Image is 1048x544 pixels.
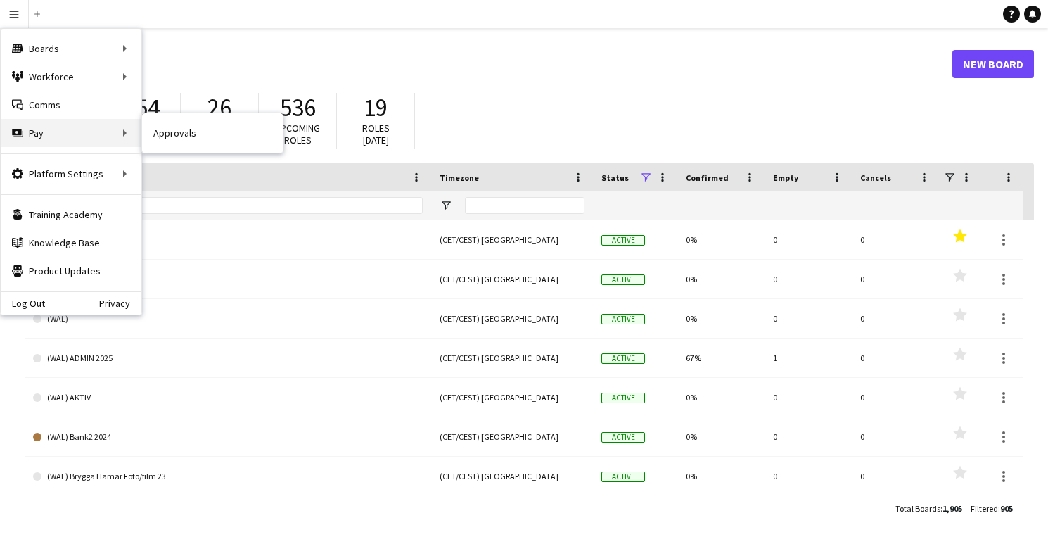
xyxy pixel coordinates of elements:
[773,172,798,183] span: Empty
[677,299,765,338] div: 0%
[431,339,593,377] div: (CET/CEST) [GEOGRAPHIC_DATA]
[207,92,231,123] span: 26
[431,299,593,338] div: (CET/CEST) [GEOGRAPHIC_DATA]
[275,122,320,146] span: Upcoming roles
[431,220,593,259] div: (CET/CEST) [GEOGRAPHIC_DATA]
[440,172,479,183] span: Timezone
[677,457,765,495] div: 0%
[25,53,952,75] h1: Boards
[952,50,1034,78] a: New Board
[33,417,423,457] a: (WAL) Bank2 2024
[601,393,645,403] span: Active
[895,495,962,522] div: :
[364,92,388,123] span: 19
[601,235,645,246] span: Active
[1,34,141,63] div: Boards
[33,260,423,299] a: RF // Moelven Mars 2024
[686,172,729,183] span: Confirmed
[852,378,939,417] div: 0
[852,299,939,338] div: 0
[852,260,939,298] div: 0
[971,503,998,514] span: Filtered
[1,229,141,257] a: Knowledge Base
[1,160,141,188] div: Platform Settings
[33,299,423,339] a: (WAL)
[765,299,852,338] div: 0
[852,417,939,456] div: 0
[1,298,45,309] a: Log Out
[1,91,141,119] a: Comms
[677,339,765,377] div: 67%
[1,257,141,285] a: Product Updates
[601,172,629,183] span: Status
[33,378,423,417] a: (WAL) AKTIV
[280,92,316,123] span: 536
[677,260,765,298] div: 0%
[431,417,593,456] div: (CET/CEST) [GEOGRAPHIC_DATA]
[1,201,141,229] a: Training Academy
[895,503,940,514] span: Total Boards
[677,220,765,259] div: 0%
[765,339,852,377] div: 1
[677,378,765,417] div: 0%
[99,298,141,309] a: Privacy
[601,432,645,443] span: Active
[1,63,141,91] div: Workforce
[33,457,423,496] a: (WAL) Brygga Hamar Foto/film 23
[677,417,765,456] div: 0%
[465,197,584,214] input: Timezone Filter Input
[33,339,423,378] a: (WAL) ADMIN 2025
[440,199,452,212] button: Open Filter Menu
[58,197,423,214] input: Board name Filter Input
[431,378,593,417] div: (CET/CEST) [GEOGRAPHIC_DATA]
[601,314,645,324] span: Active
[765,260,852,298] div: 0
[601,353,645,364] span: Active
[431,457,593,495] div: (CET/CEST) [GEOGRAPHIC_DATA]
[765,457,852,495] div: 0
[852,220,939,259] div: 0
[362,122,390,146] span: Roles [DATE]
[860,172,891,183] span: Cancels
[765,378,852,417] div: 0
[852,457,939,495] div: 0
[601,274,645,285] span: Active
[33,220,423,260] a: EVENT // Team 5 2022-23
[1000,503,1013,514] span: 905
[1,119,141,147] div: Pay
[971,495,1013,522] div: :
[142,119,283,147] a: Approvals
[942,503,962,514] span: 1,905
[431,260,593,298] div: (CET/CEST) [GEOGRAPHIC_DATA]
[852,339,939,377] div: 0
[601,472,645,482] span: Active
[765,417,852,456] div: 0
[765,220,852,259] div: 0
